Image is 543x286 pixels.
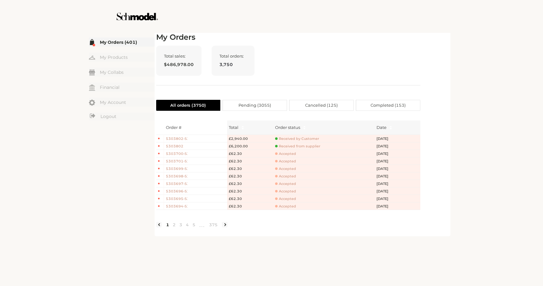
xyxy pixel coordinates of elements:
[219,61,247,68] span: 3,750
[275,144,320,149] span: Received from supplier
[164,120,227,135] th: Order #
[164,61,194,68] span: $486,978.00
[227,187,273,195] td: £62.30
[166,196,188,202] span: 5303695-S1
[156,33,420,42] h2: My Orders
[89,113,155,120] a: Logout
[89,53,155,62] a: My Products
[389,127,392,130] span: caret-down
[275,166,296,171] span: Accepted
[377,189,395,194] span: [DATE]
[197,220,207,230] li: Next 5 Pages
[164,222,171,227] a: 1
[377,151,395,156] span: [DATE]
[377,196,395,202] span: [DATE]
[89,68,155,77] a: My Collabs
[275,174,296,179] span: Accepted
[177,222,184,227] a: 3
[164,54,194,59] span: Total sales:
[275,159,296,164] span: Accepted
[275,204,296,209] span: Accepted
[303,127,306,130] span: caret-down
[227,142,273,150] td: £6,200.00
[377,166,395,171] span: [DATE]
[227,165,273,172] td: £62.30
[166,181,188,186] span: 5303697-S1
[227,150,273,157] td: £62.30
[171,222,177,227] a: 2
[166,189,188,194] span: 5303696-S1
[303,125,306,128] span: caret-up
[89,38,155,121] div: Menu
[227,180,273,187] td: £62.30
[166,144,188,149] span: 5303802
[377,181,395,186] span: [DATE]
[166,174,188,179] span: 5303698-S1
[371,100,406,110] span: Completed ( 153 )
[377,124,387,130] span: Date
[389,125,392,128] span: caret-up
[377,204,395,209] span: [DATE]
[227,202,273,210] td: £62.30
[166,151,188,156] span: 5303700-S1
[377,136,395,141] span: [DATE]
[166,204,188,209] span: 5303694-S1
[227,172,273,180] td: £62.30
[219,54,247,59] span: Total orders:
[166,159,188,164] span: 5303701-S1
[89,98,155,107] a: My Account
[89,83,155,92] a: Financial
[89,69,95,75] img: my-friends.svg
[305,100,338,110] span: Cancelled ( 125 )
[377,174,395,179] span: [DATE]
[222,222,228,227] li: Next Page
[275,189,296,194] span: Accepted
[227,157,273,165] td: £62.30
[377,144,395,149] span: [DATE]
[89,39,95,45] img: my-order.svg
[241,127,244,130] span: caret-down
[197,221,207,229] span: •••
[191,222,197,227] a: 5
[275,197,296,201] span: Accepted
[238,100,271,110] span: Pending ( 3055 )
[275,136,319,141] span: Received by Customer
[229,124,238,130] span: Total
[227,195,273,202] td: £62.30
[377,159,395,164] span: [DATE]
[166,166,188,171] span: 5303699-S1
[241,125,244,128] span: caret-up
[89,100,95,106] img: my-account.svg
[170,100,206,110] span: All orders ( 3750 )
[275,181,296,186] span: Accepted
[275,124,300,130] div: Order status
[89,38,155,47] a: My Orders (401)
[156,222,162,227] li: Previous Page
[227,135,273,142] td: £2,940.00
[275,151,296,156] span: Accepted
[207,222,219,227] a: 375
[89,84,95,91] img: my-financial.svg
[166,136,188,141] span: 5303802-S1
[184,222,191,227] a: 4
[89,54,95,61] img: my-hanger.svg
